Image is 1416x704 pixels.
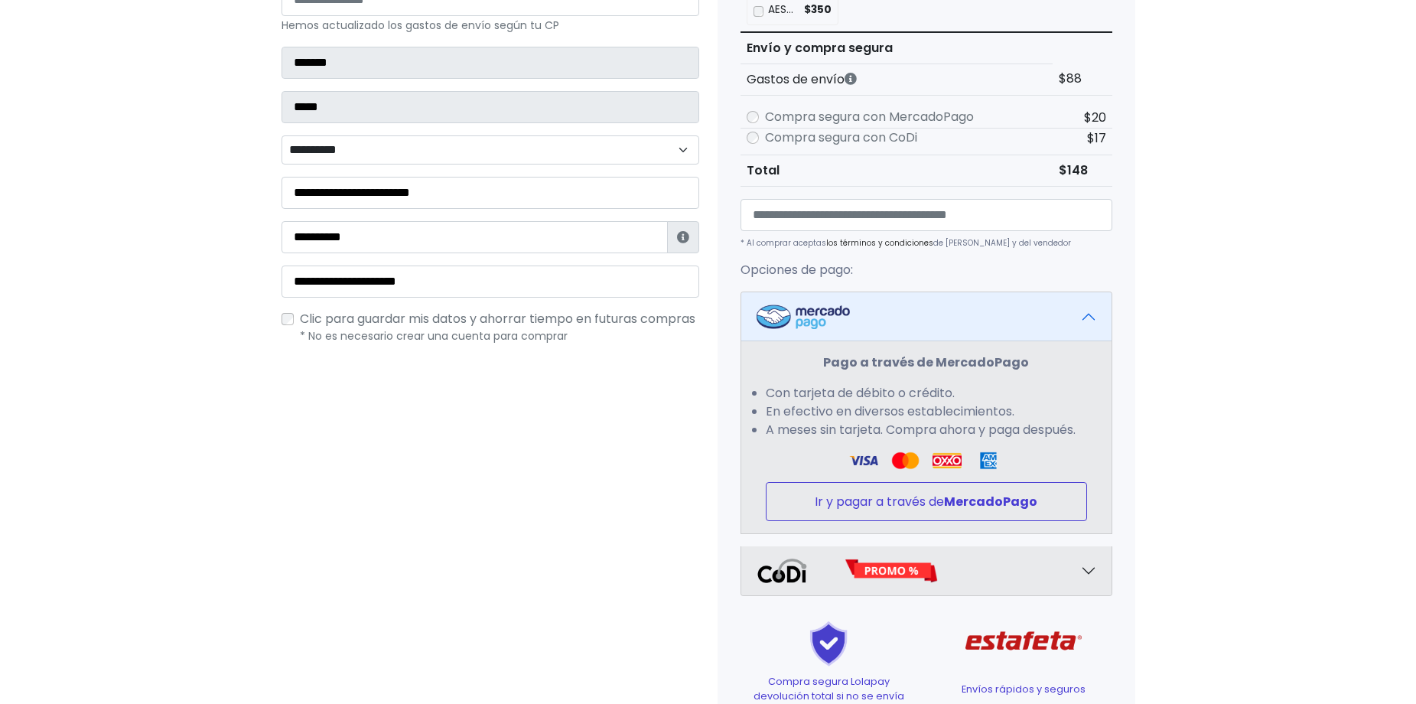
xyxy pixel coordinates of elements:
img: Promo [845,559,939,583]
p: * Al comprar aceptas de [PERSON_NAME] y del vendedor [741,237,1112,249]
td: $88 [1053,64,1112,95]
li: A meses sin tarjeta. Compra ahora y paga después. [766,421,1087,439]
img: Oxxo Logo [933,451,962,470]
i: Estafeta lo usará para ponerse en contacto en caso de tener algún problema con el envío [677,231,689,243]
a: los términos y condiciones [826,237,933,249]
img: Estafeta Logo [953,608,1095,674]
strong: MercadoPago [944,493,1037,510]
span: $350 [804,2,832,18]
p: AESPA WIPLASH [768,2,799,18]
li: Con tarjeta de débito o crédito. [766,384,1087,403]
th: Envío y compra segura [741,32,1053,64]
p: * No es necesario crear una cuenta para comprar [300,328,699,344]
label: Compra segura con CoDi [765,129,917,147]
p: Envíos rápidos y seguros [936,682,1112,696]
button: Ir y pagar a través deMercadoPago [766,482,1087,521]
small: Hemos actualizado los gastos de envío según tu CP [282,18,559,33]
img: Codi Logo [757,559,808,583]
i: Los gastos de envío dependen de códigos postales. ¡Te puedes llevar más productos en un solo envío ! [845,73,857,85]
span: $17 [1087,129,1106,147]
p: Opciones de pago: [741,261,1112,279]
img: Shield [776,621,882,667]
img: Visa Logo [849,451,878,470]
strong: Pago a través de MercadoPago [823,354,1029,371]
span: Clic para guardar mis datos y ahorrar tiempo en futuras compras [300,310,695,328]
img: Visa Logo [890,451,920,470]
th: Total [741,155,1053,186]
th: Gastos de envío [741,64,1053,95]
td: $148 [1053,155,1112,186]
img: Amex Logo [974,451,1003,470]
img: Mercadopago Logo [757,305,850,329]
label: Compra segura con MercadoPago [765,108,974,126]
span: $20 [1084,109,1106,126]
li: En efectivo en diversos establecimientos. [766,403,1087,421]
p: Compra segura Lolapay devolución total si no se envía [741,674,917,703]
